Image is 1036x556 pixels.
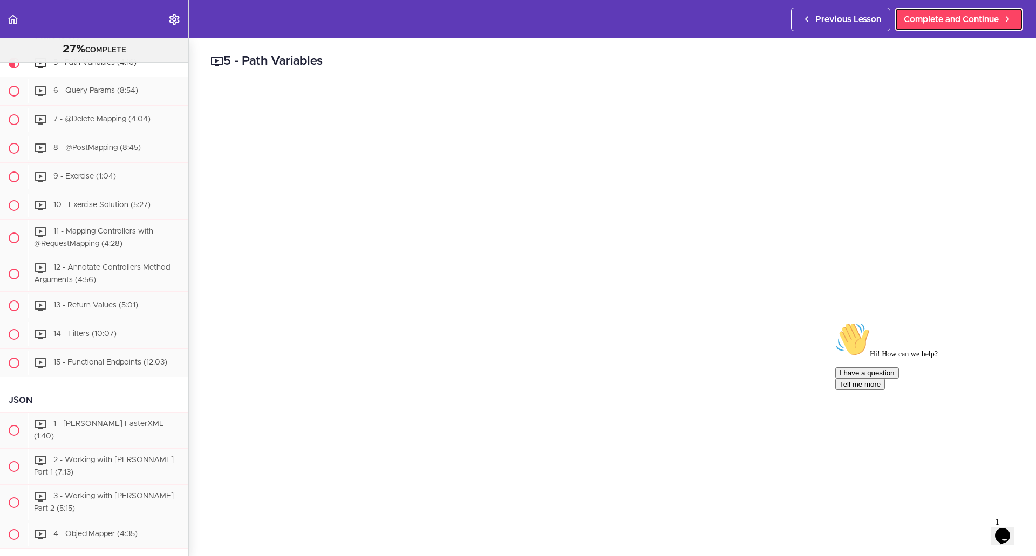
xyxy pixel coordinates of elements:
span: 4 - ObjectMapper (4:35) [53,531,138,538]
iframe: Video Player [210,87,1014,539]
iframe: chat widget [991,513,1025,545]
span: 7 - @Delete Mapping (4:04) [53,115,151,123]
span: 2 - Working with [PERSON_NAME] Part 1 (7:13) [34,456,174,476]
span: 15 - Functional Endpoints (12:03) [53,359,167,367]
button: I have a question [4,50,68,61]
img: :wave: [4,4,39,39]
span: 13 - Return Values (5:01) [53,302,138,310]
span: 14 - Filters (10:07) [53,331,117,338]
span: Hi! How can we help? [4,32,107,40]
button: Tell me more [4,61,54,72]
svg: Settings Menu [168,13,181,26]
iframe: chat widget [831,318,1025,507]
span: 9 - Exercise (1:04) [53,173,116,180]
span: 27% [63,44,85,54]
div: COMPLETE [13,43,175,57]
span: 11 - Mapping Controllers with @RequestMapping (4:28) [34,228,153,248]
div: 👋Hi! How can we help?I have a questionTell me more [4,4,199,72]
span: 12 - Annotate Controllers Method Arguments (4:56) [34,264,170,284]
span: 5 - Path Variables (4:16) [53,59,137,66]
a: Complete and Continue [895,8,1023,31]
span: Previous Lesson [815,13,881,26]
span: 6 - Query Params (8:54) [53,87,138,94]
a: Previous Lesson [791,8,890,31]
span: 1 - [PERSON_NAME] FasterXML (1:40) [34,421,163,441]
span: 8 - @PostMapping (8:45) [53,144,141,152]
span: 10 - Exercise Solution (5:27) [53,201,151,209]
span: Complete and Continue [904,13,999,26]
svg: Back to course curriculum [6,13,19,26]
span: 3 - Working with [PERSON_NAME] Part 2 (5:15) [34,492,174,512]
h2: 5 - Path Variables [210,52,1014,71]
